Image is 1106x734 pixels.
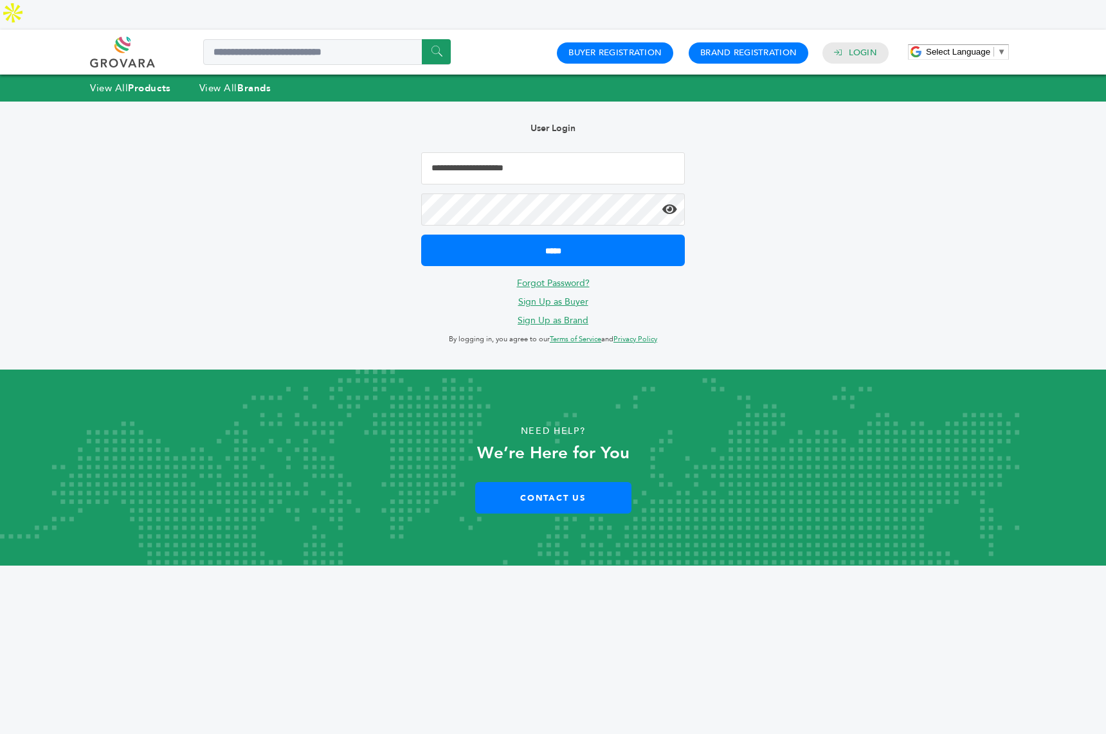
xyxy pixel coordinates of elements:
input: Password [421,193,685,226]
input: Email Address [421,152,685,184]
p: Need Help? [55,422,1051,441]
a: Login [849,47,877,58]
span: ▼ [997,47,1006,57]
a: View AllBrands [199,82,271,94]
a: Buyer Registration [568,47,662,58]
a: Forgot Password? [517,277,590,289]
a: Brand Registration [700,47,797,58]
b: User Login [530,122,576,134]
a: Terms of Service [550,334,601,344]
strong: Products [128,82,170,94]
a: Sign Up as Buyer [518,296,588,308]
a: Sign Up as Brand [518,314,588,327]
strong: We’re Here for You [477,442,630,465]
span: Select Language [926,47,990,57]
input: Search a product or brand... [203,39,451,65]
a: Privacy Policy [613,334,657,344]
a: Contact Us [475,482,631,514]
a: Select Language​ [926,47,1006,57]
p: By logging in, you agree to our and [421,332,685,347]
a: View AllProducts [90,82,171,94]
strong: Brands [237,82,271,94]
